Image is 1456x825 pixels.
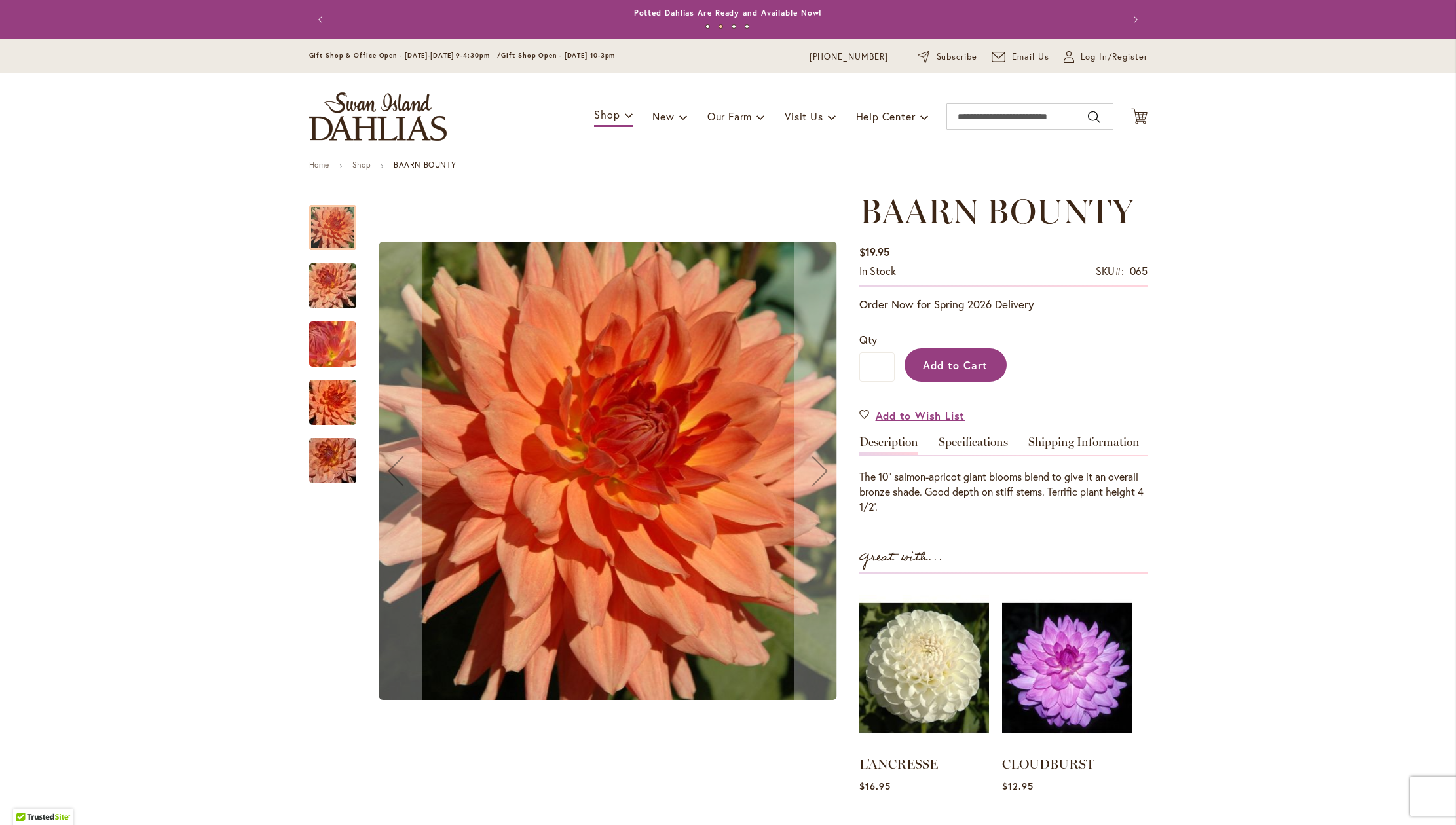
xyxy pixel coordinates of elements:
[719,24,723,29] button: 2 of 4
[309,160,329,170] a: Home
[732,24,736,29] button: 3 of 4
[1096,264,1124,278] strong: SKU
[369,192,846,750] div: Baarn Bounty
[309,250,369,308] div: Baarn Bounty
[705,24,710,29] button: 1 of 4
[1002,756,1094,772] a: CLOUDBURST
[369,192,906,750] div: Product Images
[859,756,938,772] a: L'ANCRESSE
[859,436,1148,515] div: Detailed Product Info
[992,50,1049,64] a: Email Us
[1028,436,1140,455] a: Shipping Information
[1130,264,1148,279] div: 065
[309,308,369,367] div: Baarn Bounty
[859,436,918,455] a: Description
[859,191,1134,232] span: BAARN BOUNTY
[1081,50,1148,64] span: Log In/Register
[859,264,896,278] span: In stock
[1012,50,1049,64] span: Email Us
[309,367,369,425] div: Baarn Bounty
[859,297,1148,312] p: Order Now for Spring 2026 Delivery
[379,242,836,700] img: Baarn Bounty
[309,92,447,141] a: store logo
[859,547,943,568] strong: Great with...
[309,51,502,60] span: Gift Shop & Office Open - [DATE]-[DATE] 9-4:30pm /
[876,408,965,423] span: Add to Wish List
[652,109,674,123] span: New
[794,192,846,750] button: Next
[309,192,369,250] div: Baarn Bounty
[859,264,896,279] div: Availability
[707,109,752,123] span: Our Farm
[859,587,989,749] img: L'ANCRESSE
[859,469,1148,515] div: The 10" salmon-apricot giant blooms blend to give it an overall bronze shade. Good depth on stiff...
[286,251,380,321] img: Baarn Bounty
[352,160,371,170] a: Shop
[594,107,620,121] span: Shop
[634,8,823,18] a: Potted Dahlias Are Ready and Available Now!
[286,371,380,434] img: Baarn Bounty
[745,24,749,29] button: 4 of 4
[1002,587,1132,749] img: CLOUDBURST
[856,109,916,123] span: Help Center
[1002,780,1034,792] span: $12.95
[859,245,889,259] span: $19.95
[286,309,380,380] img: Baarn Bounty
[309,7,335,33] button: Previous
[923,358,988,372] span: Add to Cart
[939,436,1008,455] a: Specifications
[905,348,1007,382] button: Add to Cart
[369,192,846,750] div: Baarn BountyBaarn BountyBaarn Bounty
[859,408,965,423] a: Add to Wish List
[785,109,823,123] span: Visit Us
[286,430,380,492] img: Baarn Bounty
[369,192,422,750] button: Previous
[1064,50,1148,64] a: Log In/Register
[1121,7,1148,33] button: Next
[859,780,891,792] span: $16.95
[810,50,889,64] a: [PHONE_NUMBER]
[937,50,978,64] span: Subscribe
[10,779,47,815] iframe: Launch Accessibility Center
[859,333,877,346] span: Qty
[501,51,615,60] span: Gift Shop Open - [DATE] 10-3pm
[309,425,356,483] div: Baarn Bounty
[918,50,977,64] a: Subscribe
[394,160,456,170] strong: BAARN BOUNTY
